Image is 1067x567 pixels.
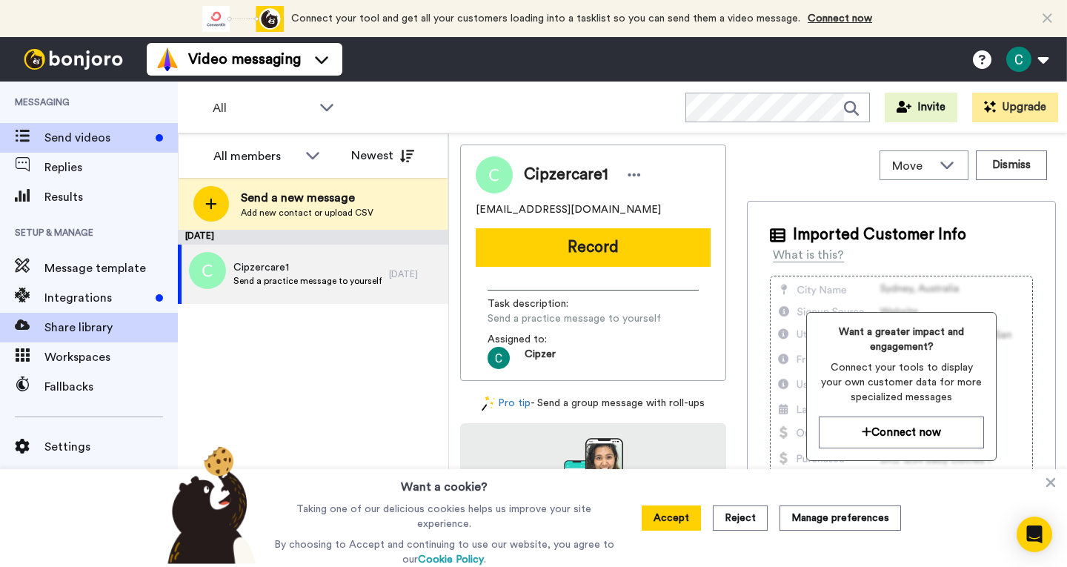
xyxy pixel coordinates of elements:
button: Record [476,228,711,267]
div: [DATE] [389,268,441,280]
div: What is this? [773,246,844,264]
span: Fallbacks [44,378,178,396]
span: Replies [44,159,178,176]
span: Send a new message [241,189,373,207]
div: - Send a group message with roll-ups [460,396,726,411]
a: Connect now [808,13,872,24]
span: Message template [44,259,178,277]
span: Video messaging [188,49,301,70]
span: Task description : [488,296,591,311]
span: Results [44,188,178,206]
img: ACg8ocK_jIh2St_5VzjO3l86XZamavd1hZ1738cUU1e59Uvd=s96-c [488,347,510,369]
button: Reject [713,505,768,531]
span: Cipzercare1 [233,260,382,275]
a: Pro tip [482,396,531,411]
button: Invite [885,93,957,122]
h3: Want a cookie? [401,469,488,496]
img: vm-color.svg [156,47,179,71]
span: Move [892,157,932,175]
img: c.png [189,252,226,289]
span: Send videos [44,129,150,147]
span: Integrations [44,289,150,307]
button: Upgrade [972,93,1058,122]
span: Share library [44,319,178,336]
a: Cookie Policy [418,554,484,565]
span: Settings [44,438,178,456]
span: Send a practice message to yourself [233,275,382,287]
img: magic-wand.svg [482,396,495,411]
div: [DATE] [178,230,448,245]
p: Taking one of our delicious cookies helps us improve your site experience. [270,502,618,531]
p: By choosing to Accept and continuing to use our website, you agree to our . [270,537,618,567]
span: Workspaces [44,348,178,366]
span: Send a practice message to yourself [488,311,661,326]
span: Connect your tools to display your own customer data for more specialized messages [819,360,984,405]
span: Want a greater impact and engagement? [819,325,984,354]
button: Connect now [819,417,984,448]
button: Dismiss [976,150,1047,180]
button: Manage preferences [780,505,901,531]
span: Assigned to: [488,332,591,347]
img: bj-logo-header-white.svg [18,49,129,70]
span: Add new contact or upload CSV [241,207,373,219]
span: Cipzercare1 [524,164,608,186]
div: All members [213,147,298,165]
span: [EMAIL_ADDRESS][DOMAIN_NAME] [476,202,661,217]
button: Newest [340,141,425,170]
div: Open Intercom Messenger [1017,517,1052,552]
img: download [564,438,623,518]
img: Image of Cipzercare1 [476,156,513,193]
button: Accept [642,505,701,531]
span: Imported Customer Info [793,224,966,246]
span: Connect your tool and get all your customers loading into a tasklist so you can send them a video... [291,13,800,24]
span: Cipzer [525,347,556,369]
div: animation [202,6,284,32]
span: All [213,99,312,117]
img: bear-with-cookie.png [154,445,264,564]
